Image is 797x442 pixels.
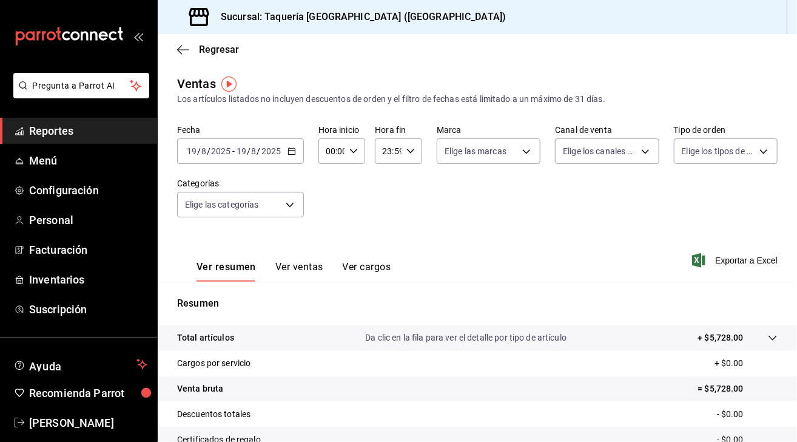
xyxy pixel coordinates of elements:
[177,408,251,421] p: Descuentos totales
[177,126,304,135] label: Fecha
[8,88,149,101] a: Pregunta a Parrot AI
[185,199,259,211] span: Elige las categorías
[201,146,207,156] input: --
[555,126,659,135] label: Canal de venta
[221,76,237,92] img: Tooltip marker
[682,145,755,157] span: Elige los tipos de orden
[29,357,132,372] span: Ayuda
[29,242,147,258] span: Facturación
[698,331,744,344] p: + $5,728.00
[29,182,147,199] span: Configuración
[232,146,235,156] span: -
[177,75,216,93] div: Ventas
[674,126,778,135] label: Tipo de orden
[29,152,147,169] span: Menú
[698,382,778,395] p: = $5,728.00
[343,261,391,282] button: Ver cargos
[33,80,130,92] span: Pregunta a Parrot AI
[186,146,197,156] input: --
[365,331,567,344] p: Da clic en la fila para ver el detalle por tipo de artículo
[207,146,210,156] span: /
[177,382,223,395] p: Venta bruta
[563,145,636,157] span: Elige los canales de venta
[236,146,247,156] input: --
[715,357,778,370] p: + $0.00
[445,145,506,157] span: Elige las marcas
[133,32,143,41] button: open_drawer_menu
[177,357,251,370] p: Cargos por servicio
[177,93,778,106] div: Los artículos listados no incluyen descuentos de orden y el filtro de fechas está limitado a un m...
[177,180,304,188] label: Categorías
[29,301,147,318] span: Suscripción
[247,146,251,156] span: /
[375,126,422,135] label: Hora fin
[177,44,239,55] button: Regresar
[29,415,147,431] span: [PERSON_NAME]
[437,126,540,135] label: Marca
[197,261,391,282] div: navigation tabs
[197,146,201,156] span: /
[275,261,323,282] button: Ver ventas
[197,261,256,282] button: Ver resumen
[210,146,231,156] input: ----
[29,212,147,228] span: Personal
[717,408,778,421] p: - $0.00
[261,146,281,156] input: ----
[257,146,261,156] span: /
[211,10,506,24] h3: Sucursal: Taquería [GEOGRAPHIC_DATA] ([GEOGRAPHIC_DATA])
[29,271,147,288] span: Inventarios
[251,146,257,156] input: --
[199,44,239,55] span: Regresar
[13,73,149,98] button: Pregunta a Parrot AI
[177,331,234,344] p: Total artículos
[177,296,778,311] p: Resumen
[318,126,366,135] label: Hora inicio
[29,385,147,401] span: Recomienda Parrot
[694,253,778,268] button: Exportar a Excel
[29,123,147,139] span: Reportes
